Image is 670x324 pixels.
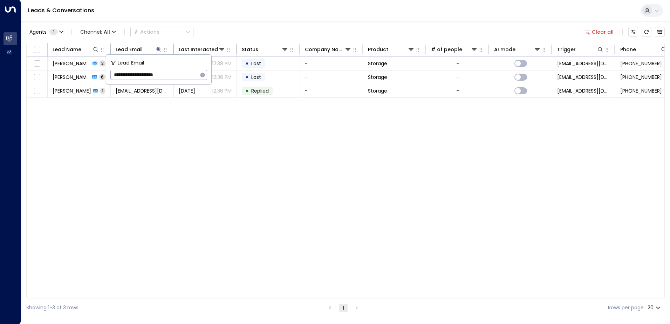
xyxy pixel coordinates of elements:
div: Status [242,45,288,54]
div: Actions [134,29,159,35]
a: Leads & Conversations [28,6,94,14]
span: leads@space-station.co.uk [557,60,610,67]
td: - [300,70,363,84]
span: Khalil Ghandour [53,87,91,94]
div: Lead Name [53,45,99,54]
span: Toggle select row [33,59,41,68]
div: AI mode [494,45,515,54]
div: Company Name [305,45,344,54]
button: Agents1 [26,27,66,37]
div: - [456,74,459,81]
div: - [456,87,459,94]
div: 20 [648,303,662,313]
button: Clear all [582,27,617,37]
div: • [245,85,249,97]
span: 2 [100,60,105,66]
span: +447799225667 [620,74,662,81]
div: Phone [620,45,667,54]
div: Last Interacted [179,45,225,54]
span: Storage [368,60,387,67]
span: ali_1995@hotmail.co.uk [116,87,169,94]
span: 6 [99,74,105,80]
div: Lead Email [116,45,162,54]
span: Khalil Ghandour [53,74,90,81]
div: Product [368,45,388,54]
p: 12:36 PM [212,74,232,81]
span: Toggle select row [33,73,41,82]
span: leads@space-station.co.uk [557,87,610,94]
span: Storage [368,87,387,94]
div: Trigger [557,45,604,54]
div: Company Name [305,45,351,54]
div: • [245,58,249,69]
span: Storage [368,74,387,81]
span: 1 [100,88,105,94]
span: +447799225667 [620,87,662,94]
div: Status [242,45,258,54]
div: - [456,60,459,67]
span: Refresh [642,27,651,37]
div: Trigger [557,45,576,54]
span: Lost [251,60,261,67]
div: Showing 1-3 of 3 rows [26,304,78,311]
label: Rows per page: [608,304,645,311]
div: • [245,71,249,83]
p: 12:36 PM [212,87,232,94]
span: Lost [251,74,261,81]
span: Khalil Ghandour [53,60,90,67]
button: Archived Leads [655,27,665,37]
button: Channel:All [77,27,119,37]
div: # of people [431,45,462,54]
div: Phone [620,45,636,54]
span: Toggle select row [33,87,41,95]
div: Button group with a nested menu [130,27,193,37]
div: Last Interacted [179,45,218,54]
span: Toggle select all [33,46,41,54]
div: Lead Name [53,45,81,54]
div: # of people [431,45,478,54]
span: Lead Email [117,59,144,67]
button: Customize [628,27,638,37]
span: Replied [251,87,269,94]
span: +447799225667 [620,60,662,67]
span: leads@space-station.co.uk [557,74,610,81]
p: 12:38 PM [212,60,232,67]
span: All [104,29,110,35]
td: - [300,57,363,70]
button: page 1 [339,304,348,312]
button: Actions [130,27,193,37]
span: Agents [29,29,47,34]
span: Channel: [77,27,119,37]
td: - [300,84,363,97]
span: 1 [49,29,58,35]
div: AI mode [494,45,541,54]
div: Lead Email [116,45,143,54]
div: Product [368,45,415,54]
nav: pagination navigation [326,303,361,312]
span: Sep 20, 2025 [179,87,195,94]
